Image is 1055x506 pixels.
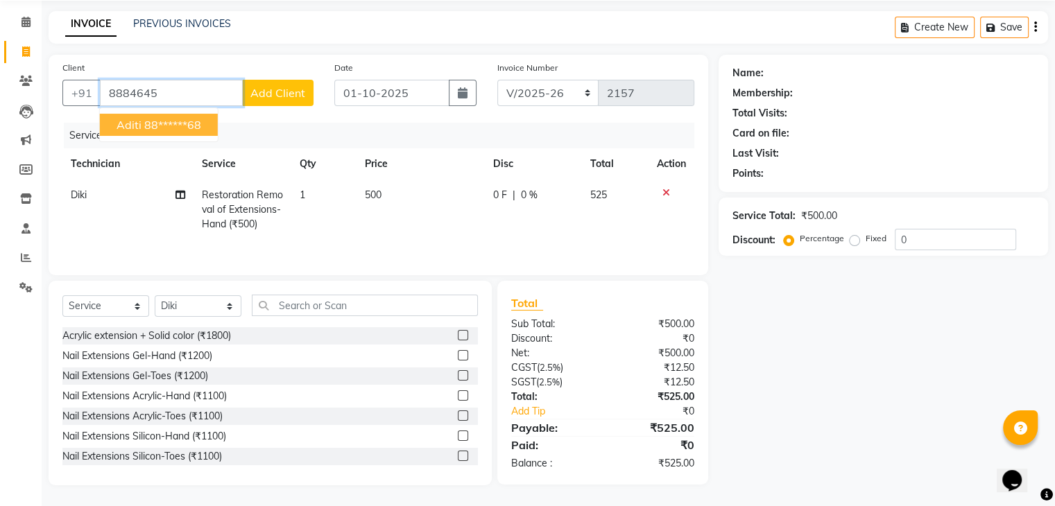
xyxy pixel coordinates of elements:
[801,209,837,223] div: ₹500.00
[62,329,231,343] div: Acrylic extension + Solid color (₹1800)
[501,390,603,404] div: Total:
[603,390,705,404] div: ₹525.00
[501,375,603,390] div: ( )
[497,62,558,74] label: Invoice Number
[590,189,607,201] span: 525
[493,188,507,202] span: 0 F
[732,233,775,247] div: Discount:
[866,232,886,245] label: Fixed
[62,429,226,444] div: Nail Extensions Silicon-Hand (₹1100)
[521,188,538,202] span: 0 %
[732,86,793,101] div: Membership:
[193,148,291,180] th: Service
[603,456,705,471] div: ₹525.00
[619,404,704,419] div: ₹0
[485,148,583,180] th: Disc
[732,66,764,80] div: Name:
[334,62,353,74] label: Date
[603,360,705,375] div: ₹12.50
[365,189,381,201] span: 500
[62,349,212,363] div: Nail Extensions Gel-Hand (₹1200)
[603,331,705,346] div: ₹0
[62,80,101,106] button: +91
[540,362,560,373] span: 2.5%
[62,449,222,464] div: Nail Extensions Silicon-Toes (₹1100)
[65,12,117,37] a: INVOICE
[300,189,305,201] span: 1
[250,86,305,100] span: Add Client
[603,346,705,360] div: ₹500.00
[997,451,1041,492] iframe: chat widget
[133,17,231,30] a: PREVIOUS INVOICES
[100,80,243,106] input: Search by Name/Mobile/Email/Code
[511,376,536,388] span: SGST
[62,409,223,424] div: Nail Extensions Acrylic-Toes (₹1100)
[511,296,543,311] span: Total
[501,437,603,453] div: Paid:
[501,404,619,419] a: Add Tip
[732,146,779,161] div: Last Visit:
[980,17,1029,38] button: Save
[539,376,560,387] span: 2.5%
[513,188,515,202] span: |
[732,209,796,223] div: Service Total:
[501,346,603,360] div: Net:
[117,118,141,132] span: aditi
[501,360,603,375] div: ( )
[242,80,314,106] button: Add Client
[603,437,705,453] div: ₹0
[62,369,208,383] div: Nail Extensions Gel-Toes (₹1200)
[501,317,603,331] div: Sub Total:
[649,148,694,180] th: Action
[895,17,975,38] button: Create New
[501,419,603,436] div: Payable:
[501,456,603,471] div: Balance :
[732,106,787,121] div: Total Visits:
[62,389,227,403] div: Nail Extensions Acrylic-Hand (₹1100)
[732,126,789,141] div: Card on file:
[64,123,705,148] div: Services
[582,148,648,180] th: Total
[201,189,282,230] span: Restoration Removal of Extensions-Hand (₹500)
[62,62,85,74] label: Client
[511,361,537,374] span: CGST
[252,295,478,316] input: Search or Scan
[62,148,193,180] th: Technician
[501,331,603,346] div: Discount:
[603,419,705,436] div: ₹525.00
[291,148,357,180] th: Qty
[603,317,705,331] div: ₹500.00
[800,232,844,245] label: Percentage
[357,148,484,180] th: Price
[732,166,764,181] div: Points:
[71,189,87,201] span: Diki
[603,375,705,390] div: ₹12.50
